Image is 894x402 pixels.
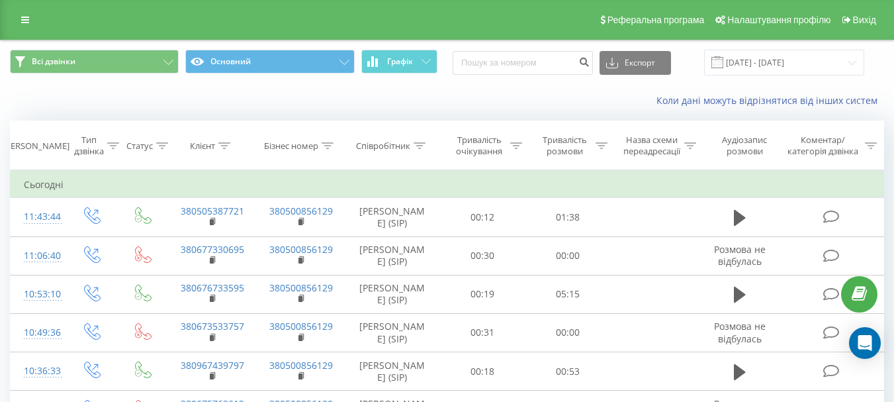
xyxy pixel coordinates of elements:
[711,134,778,157] div: Аудіозапис розмови
[727,15,830,25] span: Налаштування профілю
[181,359,244,372] a: 380967439797
[185,50,354,74] button: Основний
[345,352,440,391] td: [PERSON_NAME] (SIP)
[525,352,611,391] td: 00:53
[714,243,766,268] span: Розмова не відбулась
[607,15,705,25] span: Реферальна програма
[269,281,333,294] a: 380500856129
[10,50,179,74] button: Всі дзвінки
[181,205,244,217] a: 380505387721
[345,313,440,352] td: [PERSON_NAME] (SIP)
[440,236,525,275] td: 00:30
[345,198,440,236] td: [PERSON_NAME] (SIP)
[345,275,440,313] td: [PERSON_NAME] (SIP)
[269,320,333,332] a: 380500856129
[24,204,52,230] div: 11:43:44
[623,134,681,157] div: Назва схеми переадресації
[525,236,611,275] td: 00:00
[24,243,52,269] div: 11:06:40
[74,134,104,157] div: Тип дзвінка
[345,236,440,275] td: [PERSON_NAME] (SIP)
[269,205,333,217] a: 380500856129
[190,140,215,152] div: Клієнт
[11,172,884,198] td: Сьогодні
[24,320,52,346] div: 10:49:36
[853,15,876,25] span: Вихід
[440,275,525,313] td: 00:19
[452,134,507,157] div: Тривалість очікування
[440,352,525,391] td: 00:18
[453,51,593,75] input: Пошук за номером
[126,140,153,152] div: Статус
[356,140,410,152] div: Співробітник
[714,320,766,344] span: Розмова не відбулась
[440,313,525,352] td: 00:31
[525,275,611,313] td: 05:15
[24,281,52,307] div: 10:53:10
[525,198,611,236] td: 01:38
[361,50,437,74] button: Графік
[784,134,862,157] div: Коментар/категорія дзвінка
[269,359,333,372] a: 380500856129
[24,358,52,384] div: 10:36:33
[525,313,611,352] td: 00:00
[656,94,884,107] a: Коли дані можуть відрізнятися вiд інших систем
[537,134,592,157] div: Тривалість розмови
[181,281,244,294] a: 380676733595
[440,198,525,236] td: 00:12
[181,320,244,332] a: 380673533757
[387,57,413,66] span: Графік
[600,51,671,75] button: Експорт
[849,327,881,359] div: Open Intercom Messenger
[264,140,318,152] div: Бізнес номер
[269,243,333,256] a: 380500856129
[181,243,244,256] a: 380677330695
[3,140,69,152] div: [PERSON_NAME]
[32,56,75,67] span: Всі дзвінки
